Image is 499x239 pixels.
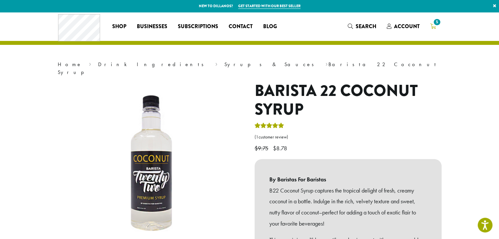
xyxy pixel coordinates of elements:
[107,21,132,32] a: Shop
[255,82,442,119] h1: Barista 22 Coconut Syrup
[432,18,441,27] span: 5
[137,23,167,31] span: Businesses
[255,134,442,140] a: (1customer review)
[255,122,284,132] div: Rated 5.00 out of 5
[325,58,327,68] span: ›
[356,23,376,30] span: Search
[273,144,289,152] bdi: 8.78
[224,61,318,68] a: Syrups & Sauces
[58,61,442,76] nav: Breadcrumb
[263,23,277,31] span: Blog
[255,144,258,152] span: $
[343,21,382,32] a: Search
[58,61,82,68] a: Home
[238,3,301,9] a: Get started with our best seller
[269,174,427,185] b: By Baristas For Baristas
[89,58,91,68] span: ›
[98,61,208,68] a: Drink Ingredients
[255,144,270,152] bdi: 9.75
[273,144,276,152] span: $
[394,23,420,30] span: Account
[256,134,259,140] span: 1
[178,23,218,31] span: Subscriptions
[229,23,253,31] span: Contact
[112,23,126,31] span: Shop
[269,185,427,229] p: B22 Coconut Syrup captures the tropical delight of fresh, creamy coconut in a bottle. Indulge in ...
[215,58,218,68] span: ›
